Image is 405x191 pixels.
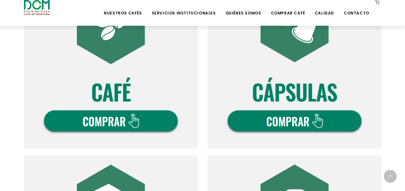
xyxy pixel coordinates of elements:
[221,1,265,16] a: Quiénes Somos
[148,1,219,16] a: Servicios Institucionales
[311,1,338,16] a: Calidad
[267,1,309,16] a: Comprar Café
[100,1,146,16] a: Nuestros Cafés
[340,1,373,16] a: Contacto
